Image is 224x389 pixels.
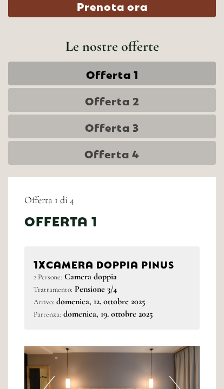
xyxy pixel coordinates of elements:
div: Buon giorno, come possiamo aiutarla? [8,29,111,74]
b: domenica, 19. ottobre 2025 [63,308,153,319]
div: [GEOGRAPHIC_DATA] [16,31,106,40]
small: 2 Persone: [34,272,62,281]
span: Offerta 2 [85,92,140,108]
b: 1x [34,256,46,271]
b: Pensione 3/4 [75,284,117,294]
div: Le nostre offerte [8,36,216,56]
span: Offerta 4 [84,145,140,160]
div: Offerta 1 [24,211,97,230]
span: Offerta 3 [85,119,139,134]
button: Invia [111,280,175,304]
span: Offerta 1 di 4 [24,194,74,206]
span: Offerta 1 [86,66,139,81]
b: domenica, 12. ottobre 2025 [56,296,146,307]
small: 17:45 [16,65,106,72]
small: Trattamento: [34,285,73,294]
div: venerdì [63,8,113,26]
small: Partenza: [34,310,61,319]
b: Camera doppia [64,271,117,282]
div: Camera doppia PINUS [34,256,190,271]
small: Arrivo: [34,297,54,306]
